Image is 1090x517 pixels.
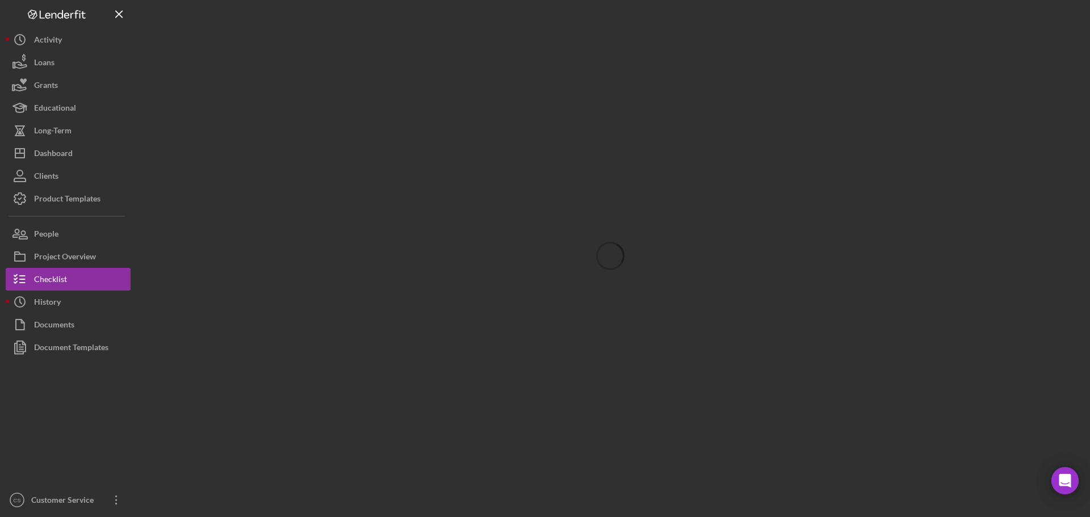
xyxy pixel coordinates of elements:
button: Project Overview [6,245,131,268]
text: CS [13,497,20,503]
div: Project Overview [34,245,96,271]
button: Loans [6,51,131,74]
button: Long-Term [6,119,131,142]
div: Documents [34,313,74,339]
div: Dashboard [34,142,73,167]
button: History [6,291,131,313]
div: Open Intercom Messenger [1051,467,1079,494]
button: Educational [6,96,131,119]
button: Document Templates [6,336,131,359]
div: Grants [34,74,58,99]
div: Checklist [34,268,67,293]
div: Loans [34,51,54,77]
button: Activity [6,28,131,51]
div: People [34,222,58,248]
button: Documents [6,313,131,336]
button: Checklist [6,268,131,291]
button: Dashboard [6,142,131,165]
div: Product Templates [34,187,100,213]
div: History [34,291,61,316]
div: Educational [34,96,76,122]
button: Clients [6,165,131,187]
button: CSCustomer Service [6,489,131,511]
div: Activity [34,28,62,54]
button: People [6,222,131,245]
div: Customer Service [28,489,102,514]
div: Document Templates [34,336,108,362]
div: Clients [34,165,58,190]
div: Long-Term [34,119,72,145]
button: Grants [6,74,131,96]
button: Product Templates [6,187,131,210]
